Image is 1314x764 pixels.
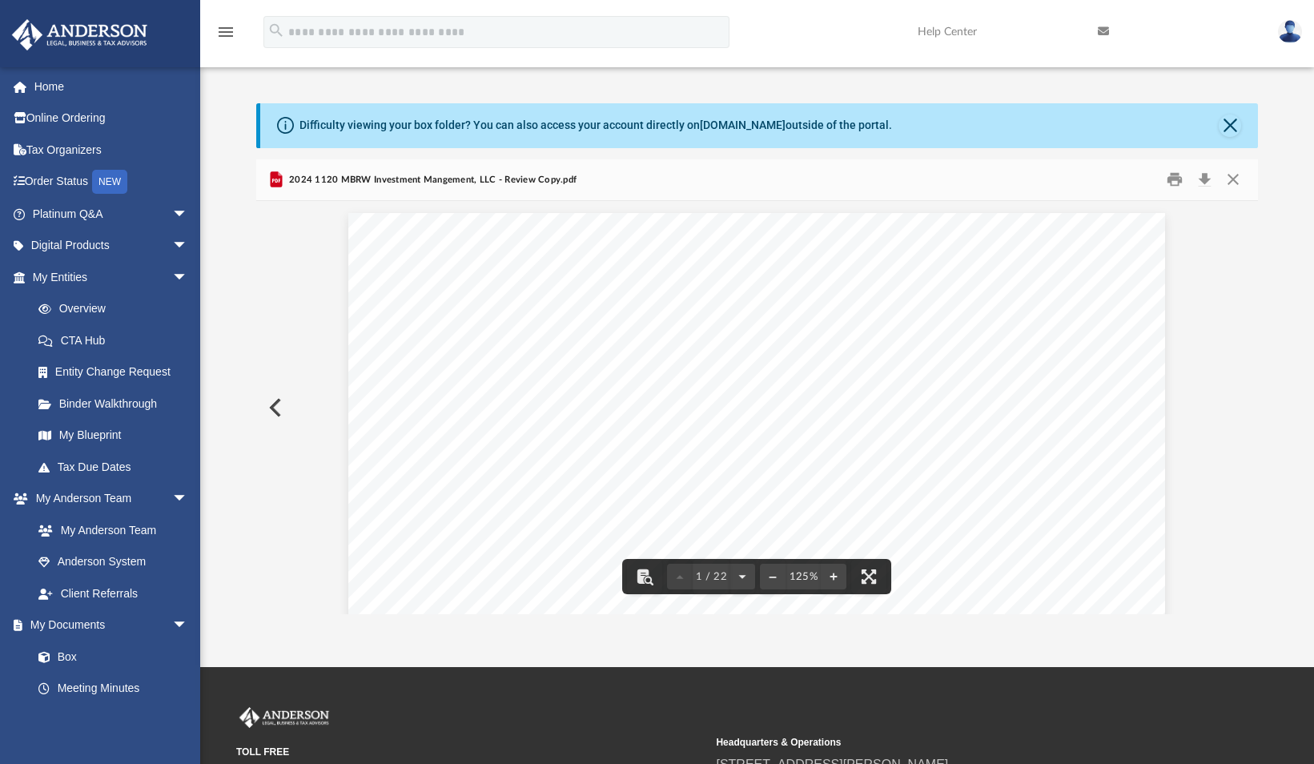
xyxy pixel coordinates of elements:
[464,328,575,341] span: [PERSON_NAME]
[22,324,212,356] a: CTA Hub
[22,577,204,609] a: Client Referrals
[577,344,625,357] span: DRIVE
[22,704,196,736] a: Forms Library
[11,483,204,515] a: My Anderson Teamarrow_drop_down
[22,388,212,420] a: Binder Walkthrough
[1278,20,1302,43] img: User Pic
[700,328,757,341] span: GROUP,
[766,328,794,341] span: LLC
[693,572,730,582] span: 1 / 22
[549,328,606,341] span: GLOBAL
[22,673,204,705] a: Meeting Minutes
[172,198,204,231] span: arrow_drop_down
[11,70,212,103] a: Home
[464,344,502,357] span: 3225
[92,170,127,194] div: NEW
[1159,167,1191,192] button: Print
[172,609,204,642] span: arrow_drop_down
[256,201,1259,614] div: Document Viewer
[615,328,690,341] span: BUSINESS
[1219,115,1241,137] button: Close
[729,559,755,594] button: Next page
[512,344,618,357] span: [PERSON_NAME]
[11,609,204,641] a: My Documentsarrow_drop_down
[1219,167,1248,192] button: Close
[172,483,204,516] span: arrow_drop_down
[172,261,204,294] span: arrow_drop_down
[256,159,1259,615] div: Preview
[216,30,235,42] a: menu
[11,261,212,293] a: My Entitiesarrow_drop_down
[267,22,285,39] i: search
[11,103,212,135] a: Online Ordering
[464,360,492,373] span: LAS
[22,546,204,578] a: Anderson System
[786,572,821,582] div: Current zoom level
[299,117,892,134] div: Difficulty viewing your box folder? You can also access your account directly on outside of the p...
[11,134,212,166] a: Tax Organizers
[716,735,1184,750] small: Headquarters & Operations
[851,559,886,594] button: Enter fullscreen
[628,559,663,594] button: Toggle findbar
[821,559,846,594] button: Zoom in
[568,360,587,373] span: NV
[1191,167,1220,192] button: Download
[256,385,291,430] button: Previous File
[7,19,152,50] img: Anderson Advisors Platinum Portal
[11,166,212,199] a: Order StatusNEW
[760,559,786,594] button: Zoom out
[22,641,196,673] a: Box
[256,201,1259,614] div: File preview
[22,356,212,388] a: Entity Change Request
[597,360,644,373] span: 89121
[700,119,786,131] a: [DOMAIN_NAME]
[502,360,559,373] span: VEGAS,
[236,745,705,759] small: TOLL FREE
[22,420,204,452] a: My Blueprint
[216,22,235,42] i: menu
[11,198,212,230] a: Platinum Q&Aarrow_drop_down
[172,230,204,263] span: arrow_drop_down
[22,293,212,325] a: Overview
[286,173,577,187] span: 2024 1120 MBRW Investment Mangement, LLC - Review Copy.pdf
[693,559,730,594] button: 1 / 22
[11,230,212,262] a: Digital Productsarrow_drop_down
[236,707,332,728] img: Anderson Advisors Platinum Portal
[22,514,196,546] a: My Anderson Team
[22,451,212,483] a: Tax Due Dates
